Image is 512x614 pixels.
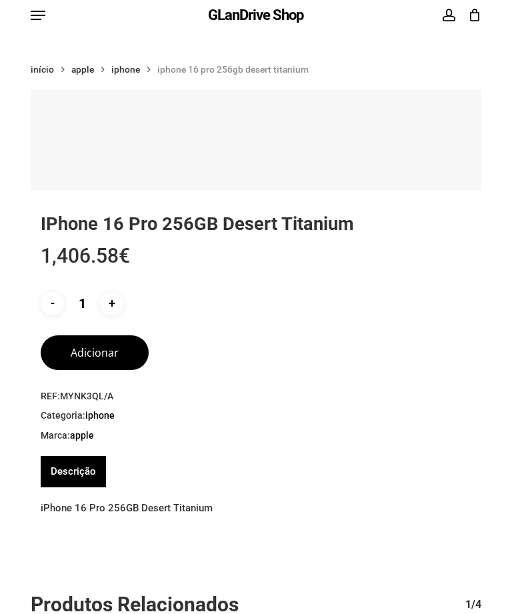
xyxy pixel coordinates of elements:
[100,292,123,315] input: +
[85,409,115,421] a: iPhone
[111,63,140,75] a: iPhone
[41,244,130,267] bdi: 1,406.58
[41,335,149,370] button: Adicionar
[208,8,303,23] a: GLanDrive Shop
[157,64,309,75] span: iPhone 16 Pro 256GB Desert Titanium
[41,213,481,236] h1: iPhone 16 Pro 256GB Desert Titanium
[67,292,97,315] input: Product quantity
[51,456,96,487] a: Descrição
[31,63,54,75] a: Início
[41,429,481,443] span: Marca:
[31,90,481,190] img: Placeholder
[41,497,481,519] p: iPhone 16 Pro 256GB Desert Titanium
[71,63,94,75] a: Apple
[70,429,94,441] a: Apple
[41,390,481,403] span: REF:
[41,292,64,315] input: -
[119,244,130,267] span: €
[60,391,113,401] span: MYNK3QL/A
[31,9,45,22] a: Navigation Menu
[41,409,481,423] span: Categoria:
